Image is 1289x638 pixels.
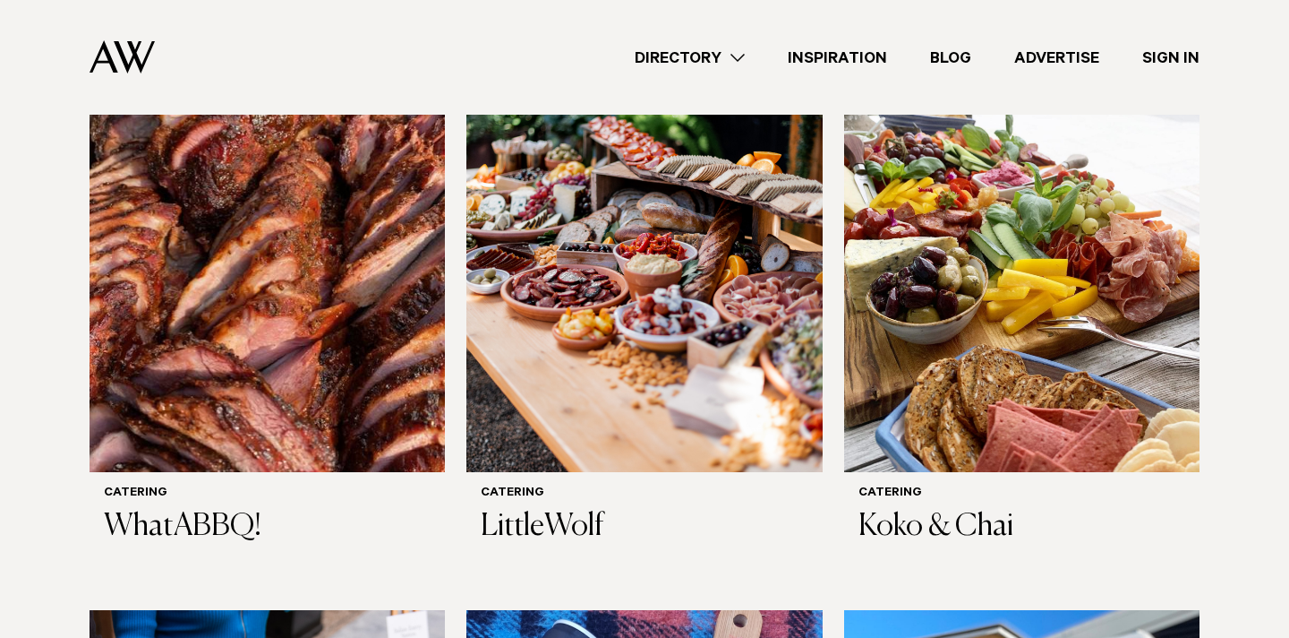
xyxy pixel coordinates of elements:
[90,40,155,73] img: Auckland Weddings Logo
[1121,46,1221,70] a: Sign In
[481,487,807,502] h6: Catering
[993,46,1121,70] a: Advertise
[481,509,807,546] h3: LittleWolf
[909,46,993,70] a: Blog
[104,509,431,546] h3: WhatABBQ!
[104,487,431,502] h6: Catering
[766,46,909,70] a: Inspiration
[613,46,766,70] a: Directory
[858,487,1185,502] h6: Catering
[858,509,1185,546] h3: Koko & Chai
